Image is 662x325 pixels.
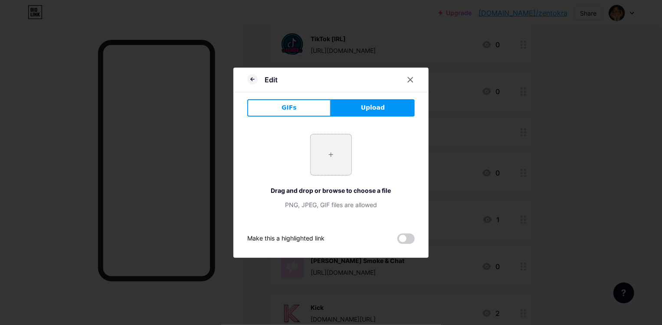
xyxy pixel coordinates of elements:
button: Upload [331,99,415,117]
span: Upload [361,103,385,112]
div: PNG, JPEG, GIF files are allowed [247,200,415,209]
span: GIFs [282,103,297,112]
div: Edit [265,75,278,85]
button: GIFs [247,99,331,117]
div: Drag and drop or browse to choose a file [247,186,415,195]
div: Make this a highlighted link [247,234,324,244]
